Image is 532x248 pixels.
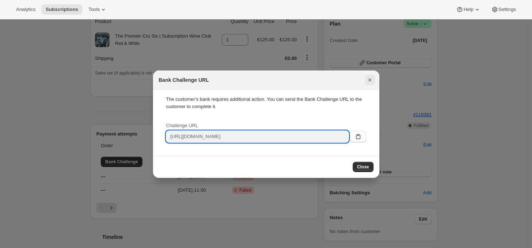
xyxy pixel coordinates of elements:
h2: Bank Challenge URL [159,76,209,84]
button: Tools [84,4,111,15]
span: Tools [88,7,100,12]
div: The customer’s bank requires additional action. You can send the Bank Challenge URL to the custom... [166,96,366,110]
span: Subscriptions [46,7,78,12]
button: Settings [487,4,520,15]
button: Analytics [12,4,40,15]
span: Challenge URL [166,123,198,128]
button: Close [353,162,374,172]
button: Subscriptions [41,4,83,15]
span: Settings [498,7,516,12]
button: Help [452,4,485,15]
button: Close [365,75,375,85]
span: Help [463,7,473,12]
span: Close [357,164,369,170]
span: Analytics [16,7,35,12]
